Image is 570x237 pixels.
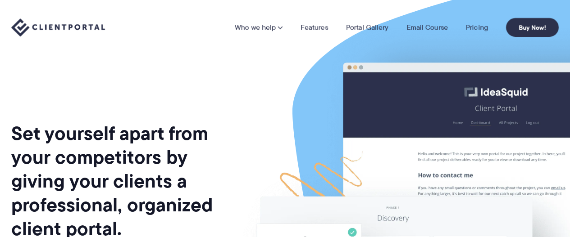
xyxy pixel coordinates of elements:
[406,24,448,31] a: Email Course
[466,24,488,31] a: Pricing
[346,24,388,31] a: Portal Gallery
[301,24,328,31] a: Features
[506,18,559,37] a: Buy Now!
[235,24,283,31] a: Who we help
